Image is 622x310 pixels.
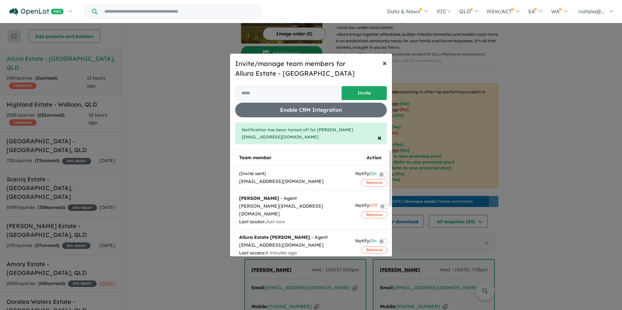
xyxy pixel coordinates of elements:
[361,179,387,186] button: Remove
[355,170,376,179] div: Notify:
[383,58,387,68] span: ×
[351,150,397,166] th: Action
[235,150,351,166] th: Team member
[9,8,64,16] img: Openlot PRO Logo White
[99,5,260,19] input: Try estate name, suburb, builder or developer
[239,195,279,201] strong: [PERSON_NAME]
[239,218,347,226] div: Last access:
[370,237,376,246] span: On
[239,202,347,218] div: [PERSON_NAME][EMAIL_ADDRESS][DOMAIN_NAME]
[361,246,387,253] button: Remove
[239,234,310,240] strong: Allura Estate [PERSON_NAME]
[361,211,387,218] button: Remove
[235,103,387,117] button: Enable CRM Integration
[239,241,347,249] div: [EMAIL_ADDRESS][DOMAIN_NAME]
[235,123,387,145] div: Notification has been turned off for [PERSON_NAME][EMAIL_ADDRESS][DOMAIN_NAME]
[235,59,387,78] h5: Invite/manage team members for Allura Estate - [GEOGRAPHIC_DATA]
[239,178,347,186] div: [EMAIL_ADDRESS][DOMAIN_NAME]
[239,249,347,257] div: Last access:
[370,170,376,179] span: On
[265,219,285,225] span: Just now
[372,128,387,147] button: Close
[355,202,377,211] div: Notify:
[239,234,347,241] div: - Agent
[239,170,347,178] div: (Invite sent)
[355,237,376,246] div: Notify:
[265,250,297,256] span: 4 minutes ago
[377,133,382,142] span: ×
[342,86,387,100] button: Invite
[578,8,605,15] span: natalia@...
[370,202,377,211] span: Off
[239,195,347,202] div: - Agent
